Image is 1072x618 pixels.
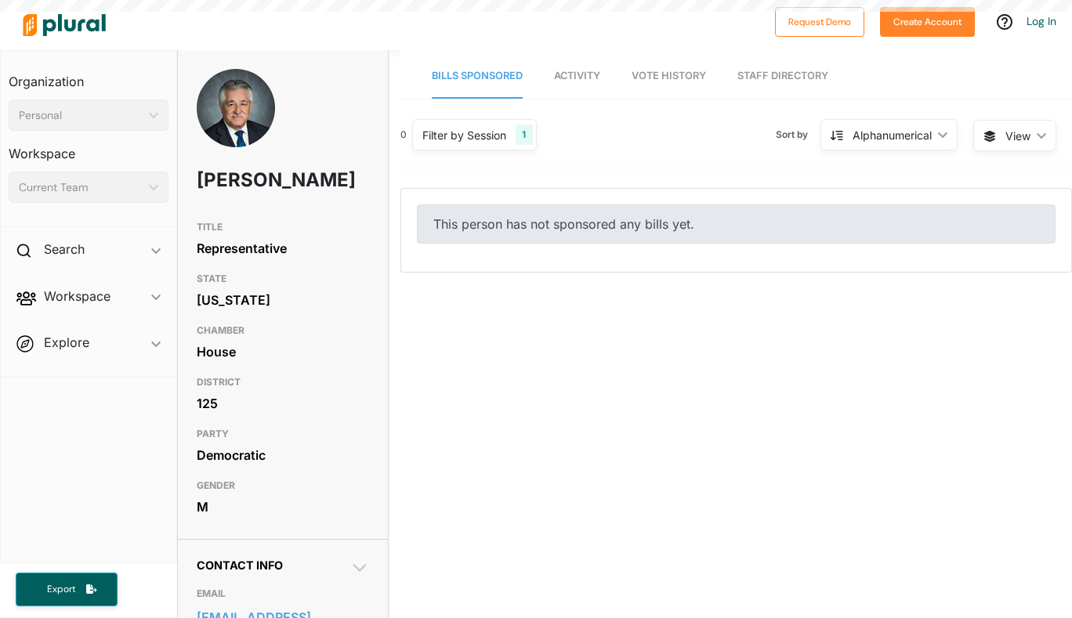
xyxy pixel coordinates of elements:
[197,584,370,603] h3: EMAIL
[197,392,370,415] div: 125
[9,131,168,165] h3: Workspace
[880,7,975,37] button: Create Account
[197,425,370,443] h3: PARTY
[776,128,820,142] span: Sort by
[400,128,407,142] div: 0
[775,13,864,29] a: Request Demo
[737,54,828,99] a: Staff Directory
[16,573,118,606] button: Export
[197,69,275,179] img: Headshot of Ray Lopez
[197,373,370,392] h3: DISTRICT
[1027,14,1056,28] a: Log In
[417,204,1056,244] div: This person has not sponsored any bills yet.
[632,70,706,81] span: Vote History
[516,125,532,145] div: 1
[36,583,86,596] span: Export
[632,54,706,99] a: Vote History
[197,157,300,204] h1: [PERSON_NAME]
[197,443,370,467] div: Democratic
[554,70,600,81] span: Activity
[853,127,932,143] div: Alphanumerical
[880,13,975,29] a: Create Account
[197,495,370,519] div: M
[1005,128,1030,144] span: View
[554,54,600,99] a: Activity
[432,70,523,81] span: Bills Sponsored
[775,7,864,37] button: Request Demo
[44,240,85,258] h2: Search
[197,218,370,237] h3: TITLE
[19,107,143,124] div: Personal
[197,558,283,572] span: Contact Info
[197,340,370,363] div: House
[197,321,370,340] h3: CHAMBER
[197,476,370,495] h3: GENDER
[9,59,168,93] h3: Organization
[432,54,523,99] a: Bills Sponsored
[19,179,143,196] div: Current Team
[422,127,506,143] div: Filter by Session
[197,269,370,288] h3: STATE
[197,237,370,260] div: Representative
[197,288,370,312] div: [US_STATE]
